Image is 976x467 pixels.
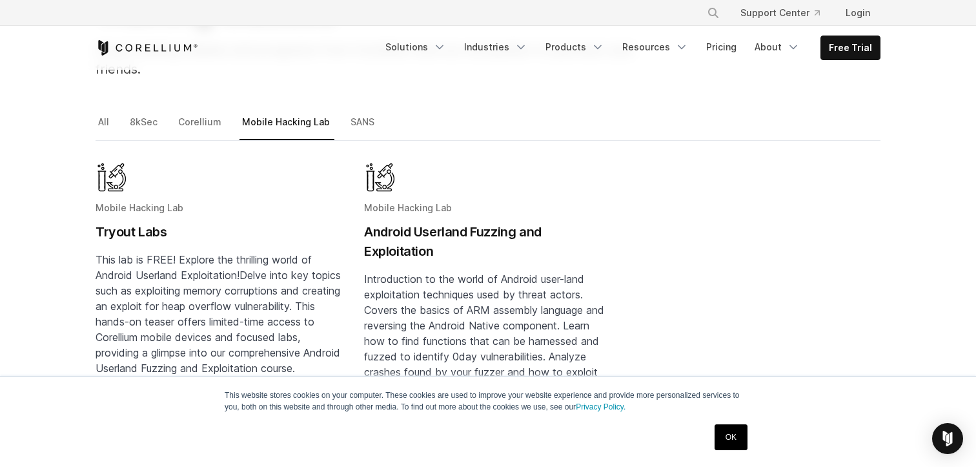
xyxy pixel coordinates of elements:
[378,36,454,59] a: Solutions
[456,36,535,59] a: Industries
[127,114,162,141] a: 8kSec
[821,36,880,59] a: Free Trial
[698,36,744,59] a: Pricing
[615,36,696,59] a: Resources
[747,36,808,59] a: About
[715,424,747,450] a: OK
[576,402,625,411] a: Privacy Policy.
[378,36,880,60] div: Navigation Menu
[96,161,128,194] img: Mobile Hacking Lab - Graphic Only
[364,202,452,213] span: Mobile Hacking Lab
[176,114,226,141] a: Corellium
[932,423,963,454] div: Open Intercom Messenger
[96,269,341,375] span: Delve into key topics such as exploiting memory corruptions and creating an exploit for heap over...
[348,114,379,141] a: SANS
[730,1,830,25] a: Support Center
[225,389,751,413] p: This website stores cookies on your computer. These cookies are used to improve your website expe...
[96,222,343,242] h2: Tryout Labs
[702,1,725,25] button: Search
[691,1,880,25] div: Navigation Menu
[538,36,612,59] a: Products
[96,253,312,282] span: This lab is FREE! Explore the thrilling world of Android Userland Exploitation!
[96,40,198,56] a: Corellium Home
[364,161,396,194] img: Mobile Hacking Lab - Graphic Only
[835,1,880,25] a: Login
[364,222,612,261] h2: Android Userland Fuzzing and Exploitation
[96,202,183,213] span: Mobile Hacking Lab
[96,114,114,141] a: All
[239,114,334,141] a: Mobile Hacking Lab
[364,273,604,425] span: Introduction to the world of Android user-land exploitation techniques used by threat actors. Cov...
